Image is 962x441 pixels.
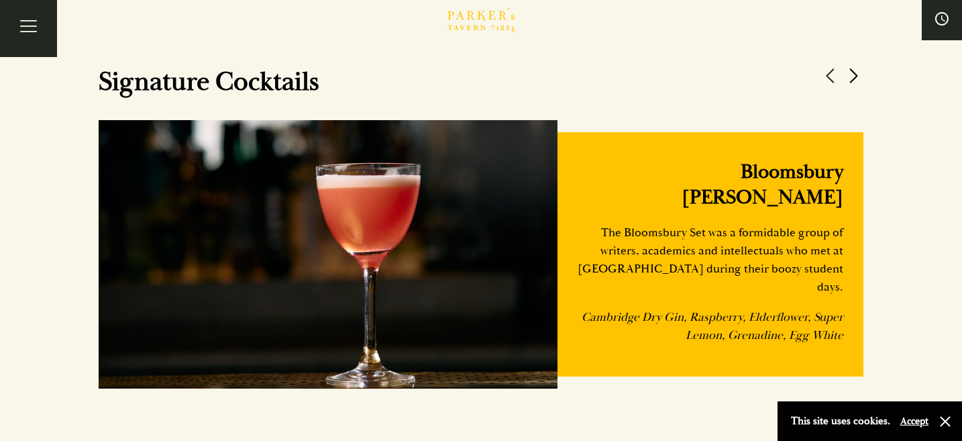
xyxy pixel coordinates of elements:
[582,309,843,343] em: Cambridge Dry Gin, Raspberry, Elderflower, Super Lemon, Grenadine, Egg White
[939,415,952,428] button: Close and accept
[578,224,843,296] p: The Bloomsbury Set was a formidable group of writers, academics and intellectuals who met at [GEO...
[791,411,890,431] p: This site uses cookies.
[99,66,820,98] h2: Signature Cocktails
[578,159,843,210] h3: Bloomsbury [PERSON_NAME]
[900,415,928,428] button: Accept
